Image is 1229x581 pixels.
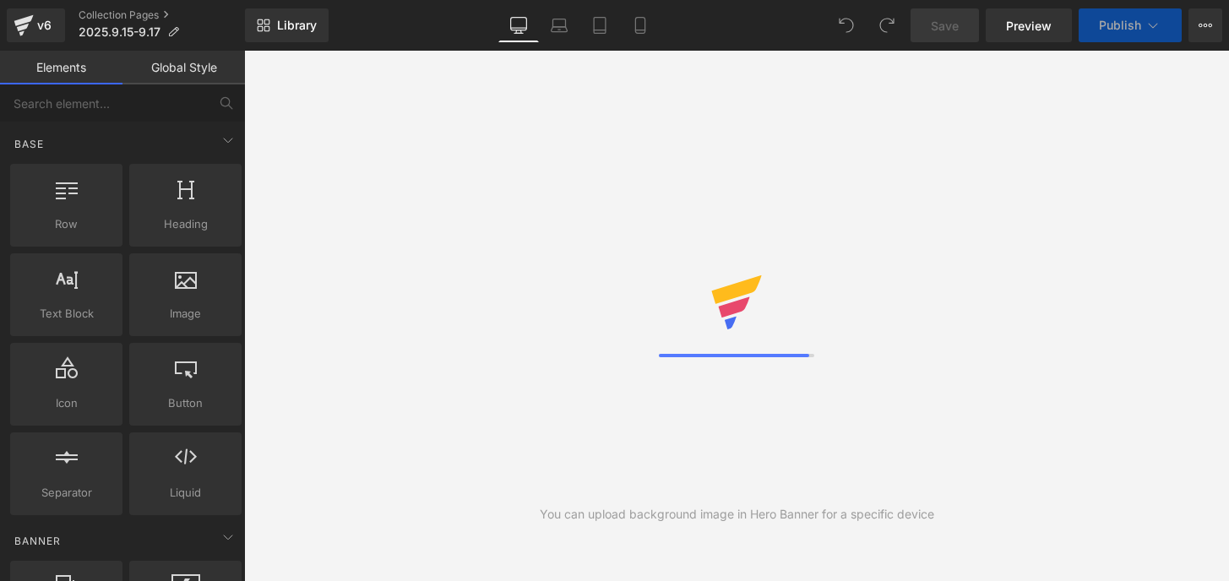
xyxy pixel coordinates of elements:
[277,18,317,33] span: Library
[1006,17,1052,35] span: Preview
[15,305,117,323] span: Text Block
[870,8,904,42] button: Redo
[7,8,65,42] a: v6
[122,51,245,84] a: Global Style
[986,8,1072,42] a: Preview
[1079,8,1182,42] button: Publish
[79,25,160,39] span: 2025.9.15-9.17
[134,394,237,412] span: Button
[134,215,237,233] span: Heading
[15,484,117,502] span: Separator
[13,136,46,152] span: Base
[34,14,55,36] div: v6
[579,8,620,42] a: Tablet
[539,8,579,42] a: Laptop
[79,8,245,22] a: Collection Pages
[829,8,863,42] button: Undo
[931,17,959,35] span: Save
[15,215,117,233] span: Row
[15,394,117,412] span: Icon
[245,8,329,42] a: New Library
[1099,19,1141,32] span: Publish
[1188,8,1222,42] button: More
[13,533,63,549] span: Banner
[134,305,237,323] span: Image
[620,8,661,42] a: Mobile
[134,484,237,502] span: Liquid
[540,505,934,524] div: You can upload background image in Hero Banner for a specific device
[498,8,539,42] a: Desktop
